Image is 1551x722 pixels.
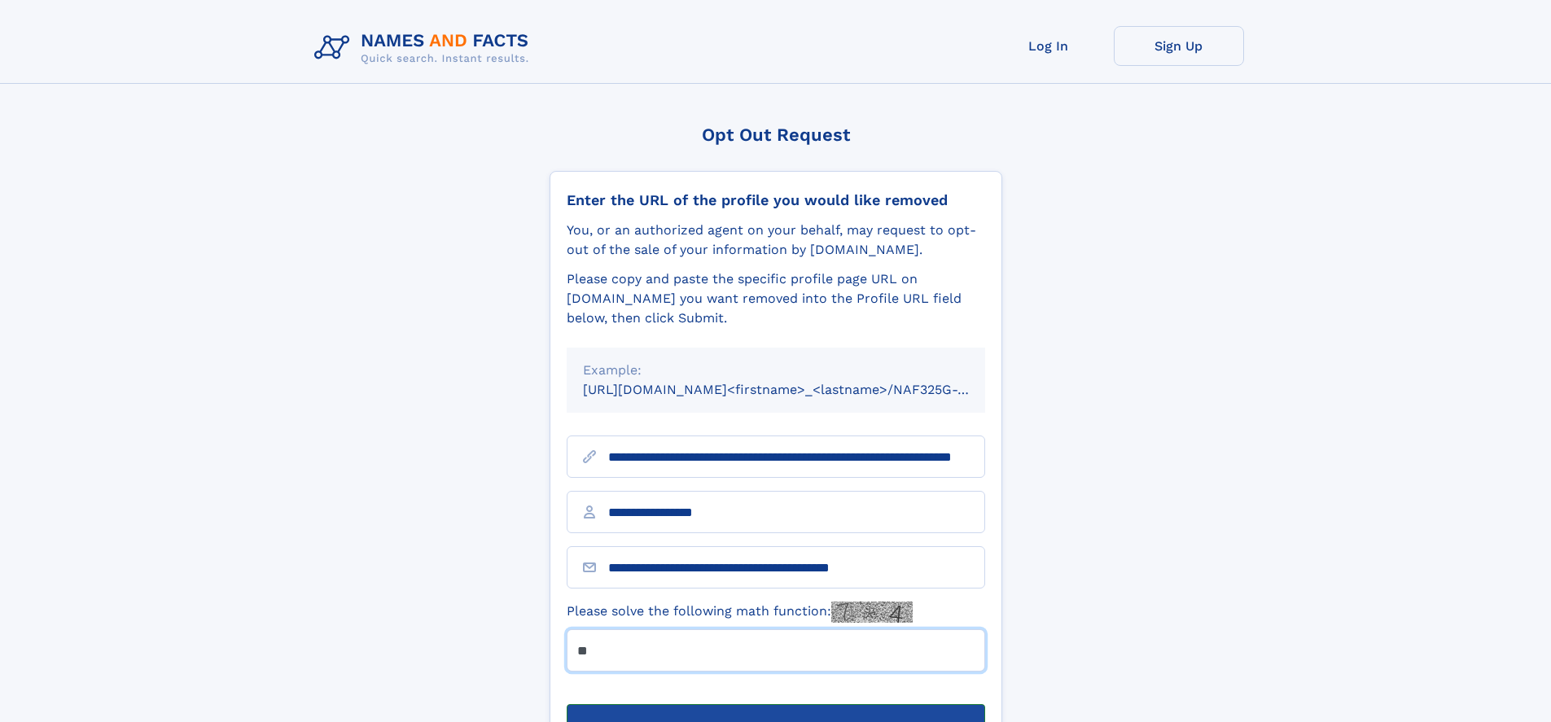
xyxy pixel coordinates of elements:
div: Please copy and paste the specific profile page URL on [DOMAIN_NAME] you want removed into the Pr... [567,269,985,328]
img: Logo Names and Facts [308,26,542,70]
div: Example: [583,361,969,380]
a: Log In [984,26,1114,66]
a: Sign Up [1114,26,1244,66]
div: Opt Out Request [550,125,1002,145]
label: Please solve the following math function: [567,602,913,623]
div: You, or an authorized agent on your behalf, may request to opt-out of the sale of your informatio... [567,221,985,260]
div: Enter the URL of the profile you would like removed [567,191,985,209]
small: [URL][DOMAIN_NAME]<firstname>_<lastname>/NAF325G-xxxxxxxx [583,382,1016,397]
